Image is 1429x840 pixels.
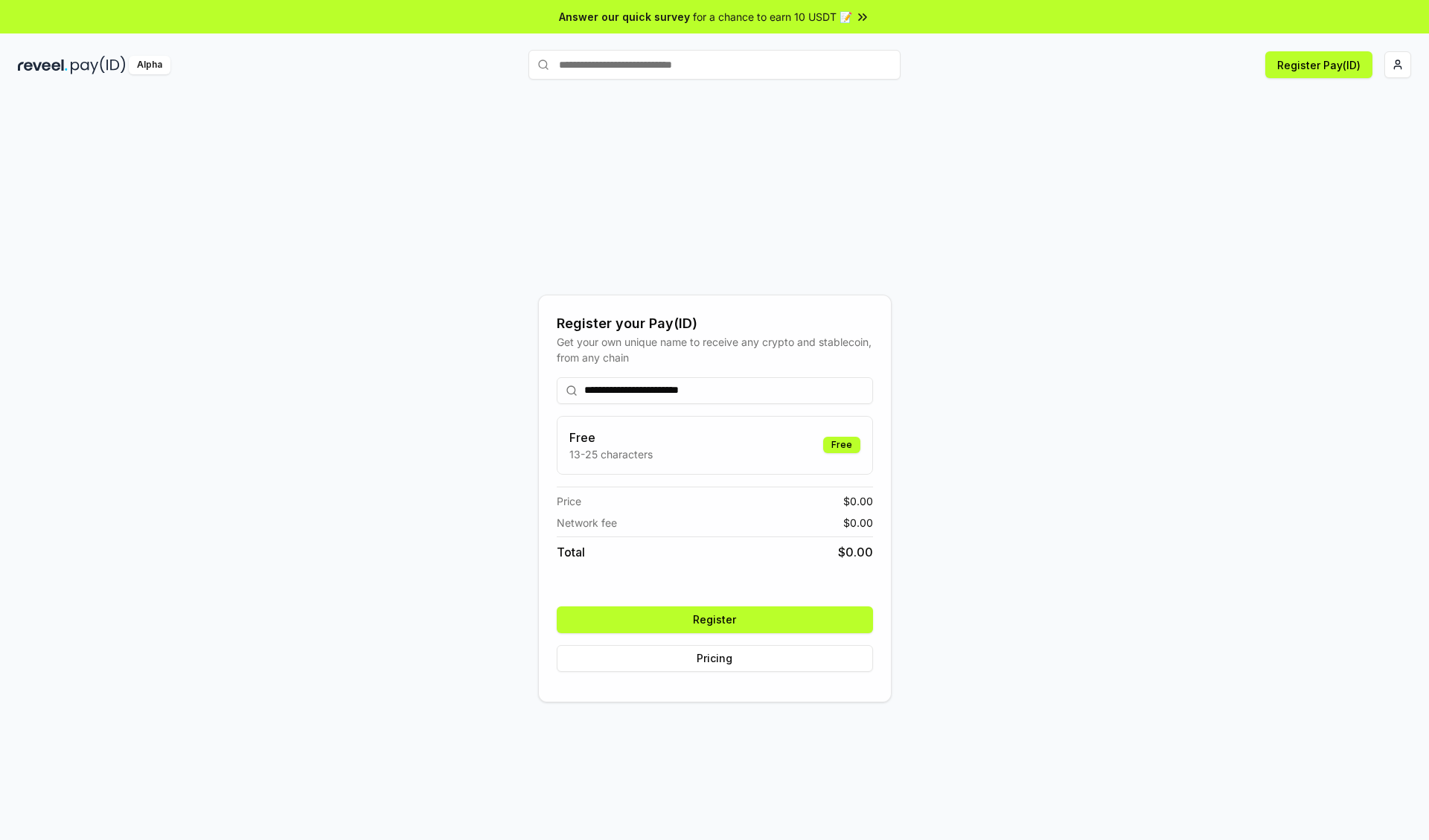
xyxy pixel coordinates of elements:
[557,645,873,672] button: Pricing
[1265,51,1372,78] button: Register Pay(ID)
[843,493,873,509] span: $ 0.00
[559,9,690,25] span: Answer our quick survey
[557,606,873,633] button: Register
[569,446,653,462] p: 13-25 characters
[71,56,126,74] img: pay_id
[838,543,873,561] span: $ 0.00
[823,437,860,453] div: Free
[557,334,873,365] div: Get your own unique name to receive any crypto and stablecoin, from any chain
[557,515,617,530] span: Network fee
[557,543,585,561] span: Total
[18,56,68,74] img: reveel_dark
[693,9,852,25] span: for a chance to earn 10 USDT 📝
[129,56,170,74] div: Alpha
[557,313,873,334] div: Register your Pay(ID)
[843,515,873,530] span: $ 0.00
[557,493,581,509] span: Price
[569,429,653,446] h3: Free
